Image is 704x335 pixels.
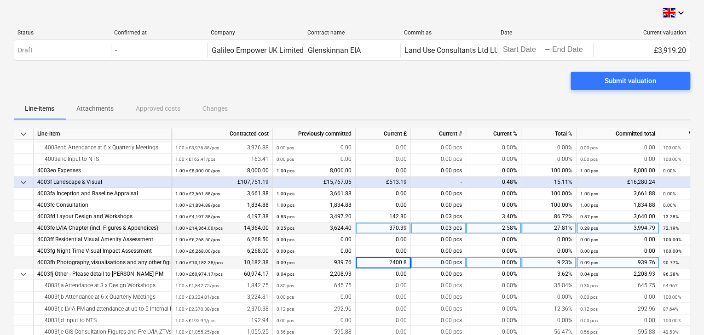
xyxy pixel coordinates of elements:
small: 0.00 pcs [277,295,294,300]
p: Attachments [76,104,114,114]
div: Company [211,29,300,36]
div: 100.00% [521,188,577,199]
div: 4003fg Night Time Visual Impact Assessment [37,245,167,257]
div: 0.00 [356,199,411,211]
div: 292.96 [580,303,655,314]
div: 2.58% [466,222,521,234]
div: 0.00 pcs [411,268,466,280]
div: 2,208.93 [277,268,352,280]
div: 0.00% [466,291,521,303]
small: 13.28% [663,214,679,219]
small: 0.56 pcs [277,329,294,334]
div: 4003ff Residential Visual Amenity Assessment [37,234,167,245]
div: £15,767.05 [273,176,356,188]
div: 163.41 [175,153,269,165]
div: 8,000.00 [175,165,269,176]
div: 0.00% [521,234,577,245]
div: 4003fa Inception and Baseline Appraisal [37,188,167,199]
div: Date [501,29,590,36]
div: 4003enc Input to NTS [37,153,167,165]
div: 3,224.81 [175,291,269,303]
small: 0.12 pcs [580,306,598,311]
div: 0.00% [466,142,521,153]
div: 4003fd Layout Design and Workshops [37,211,167,222]
span: keyboard_arrow_down [18,129,29,140]
div: 0.03 pcs [411,222,466,234]
div: 12.36% [521,303,577,314]
div: £513.19 [356,176,411,188]
div: 4003fh Photography, visualisations and any other figures [37,257,167,268]
small: 1.00 × £10,182.38 / pcs [175,260,223,265]
div: 0.00% [521,142,577,153]
div: 0.00% [466,165,521,176]
small: 0.00 pcs [277,318,294,323]
div: 4003fjb Attendance at 6 x Quarterly Meetings [37,291,167,303]
div: 0.00 [356,291,411,303]
div: 0.00 [356,188,411,199]
div: - [544,47,550,53]
small: 100.00% [663,237,681,242]
div: Contracted cost [172,128,273,140]
small: 1.00 × £1,842.75 / pcs [175,283,219,288]
i: keyboard_arrow_down [675,7,687,18]
small: 0.56 pcs [580,329,598,334]
div: 939.76 [277,257,352,268]
div: 0.00 [580,142,655,153]
small: 0.00 pcs [580,249,598,254]
div: 3,976.88 [175,142,269,153]
div: 35.04% [521,280,577,291]
small: 0.87 pcs [580,214,598,219]
small: 1.00 pcs [277,168,294,173]
div: 192.94 [175,314,269,326]
div: Commit as [404,29,493,36]
div: 0.00 [356,165,411,176]
div: Committed total [577,128,659,140]
div: 370.39 [356,222,411,234]
small: 0.09 pcs [277,260,294,265]
p: Draft [18,45,33,55]
div: 1,834.88 [175,199,269,211]
small: 0.00% [663,191,676,196]
div: 0.00 pcs [411,303,466,314]
small: 0.09 pcs [580,260,598,265]
div: Status [17,29,107,36]
div: 4003eo Expenses [37,165,167,176]
div: 4003fj Other - Please detail to [PERSON_NAME] PM [37,268,167,280]
div: 1,842.75 [175,280,269,291]
div: 0.00 [580,314,655,326]
small: 1.00 pcs [580,203,598,208]
input: End Date [550,44,594,57]
div: Line-item [34,128,172,140]
div: 4003enb Attendance at 6 x Quarterly Meetings [37,142,167,153]
small: 0.35 pcs [580,283,598,288]
small: 0.04 pcs [580,272,598,277]
small: 64.96% [663,283,678,288]
div: 4003f Landscape & Visual [37,176,167,188]
div: 15.11% [521,176,577,188]
div: 0.00 [580,291,655,303]
div: 8,000.00 [277,165,352,176]
button: Submit valuation [571,72,690,90]
div: 0.00 pcs [411,153,466,165]
div: 3,661.88 [175,188,269,199]
small: 1.00 × £60,974.17 / pcs [175,272,223,277]
div: 292.96 [277,303,352,314]
small: 0.35 pcs [277,283,294,288]
small: 1.00 × £6,268.50 / pcs [175,237,220,242]
div: 0.00 pcs [411,234,466,245]
div: 0.00% [466,245,521,257]
div: 0.00 pcs [411,199,466,211]
small: 0.25 pcs [277,226,294,231]
div: Glenskinnan EIA [308,46,361,55]
div: 0.00 [580,153,655,165]
div: Confirmed at [114,29,203,36]
small: 0.00 pcs [277,157,294,162]
small: 1.00 × £192.94 / pcs [175,318,215,323]
div: 0.00 [277,314,352,326]
small: 1.00 pcs [277,203,294,208]
div: 0.00 [356,303,411,314]
div: 0.00 [356,280,411,291]
div: 4003fjd Input to NTS [37,314,167,326]
div: 0.00 [356,142,411,153]
div: Submit valuation [605,75,656,87]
